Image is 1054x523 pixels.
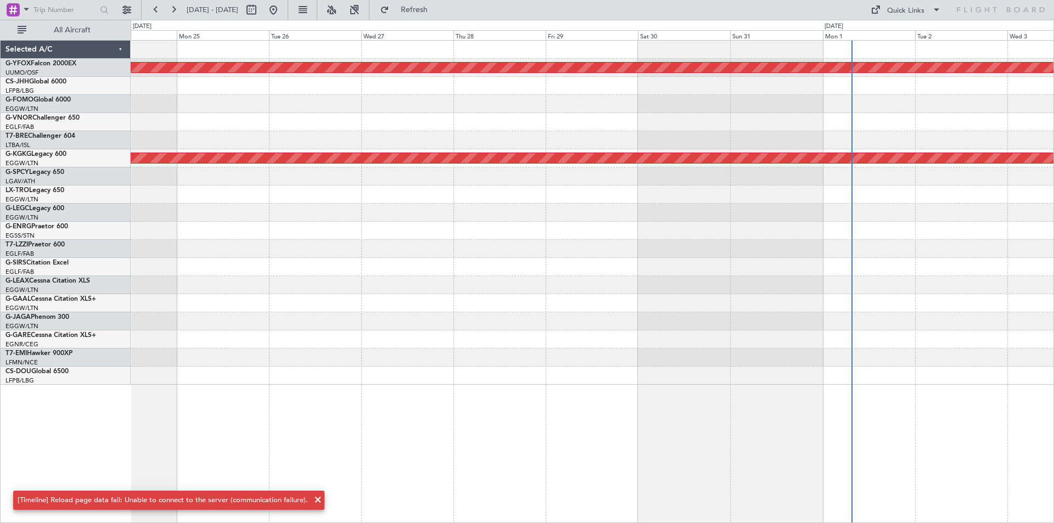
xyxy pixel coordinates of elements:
[5,115,32,121] span: G-VNOR
[5,60,31,67] span: G-YFOX
[5,260,26,266] span: G-SIRS
[5,97,71,103] a: G-FOMOGlobal 6000
[391,6,438,14] span: Refresh
[5,151,31,158] span: G-KGKG
[5,260,69,266] a: G-SIRSCitation Excel
[453,30,546,40] div: Thu 28
[5,268,34,276] a: EGLF/FAB
[5,177,35,185] a: LGAV/ATH
[5,358,38,367] a: LFMN/NCE
[5,159,38,167] a: EGGW/LTN
[5,368,69,375] a: CS-DOUGlobal 6500
[5,223,68,230] a: G-ENRGPraetor 600
[5,169,64,176] a: G-SPCYLegacy 650
[5,105,38,113] a: EGGW/LTN
[5,296,31,302] span: G-GAAL
[5,340,38,348] a: EGNR/CEG
[825,22,843,31] div: [DATE]
[730,30,822,40] div: Sun 31
[177,30,269,40] div: Mon 25
[269,30,361,40] div: Tue 26
[5,350,72,357] a: T7-EMIHawker 900XP
[5,223,31,230] span: G-ENRG
[5,250,34,258] a: EGLF/FAB
[887,5,924,16] div: Quick Links
[5,195,38,204] a: EGGW/LTN
[12,21,119,39] button: All Aircraft
[823,30,915,40] div: Mon 1
[5,278,29,284] span: G-LEAX
[5,213,38,222] a: EGGW/LTN
[5,350,27,357] span: T7-EMI
[5,151,66,158] a: G-KGKGLegacy 600
[133,22,152,31] div: [DATE]
[5,60,76,67] a: G-YFOXFalcon 2000EX
[5,205,29,212] span: G-LEGC
[18,495,308,506] div: [Timeline] Reload page data fail: Unable to connect to the server (communication failure).
[5,123,34,131] a: EGLF/FAB
[5,78,29,85] span: CS-JHH
[33,2,97,18] input: Trip Number
[5,115,80,121] a: G-VNORChallenger 650
[5,97,33,103] span: G-FOMO
[5,232,35,240] a: EGSS/STN
[5,87,34,95] a: LFPB/LBG
[29,26,116,34] span: All Aircraft
[638,30,730,40] div: Sat 30
[5,187,64,194] a: LX-TROLegacy 650
[5,368,31,375] span: CS-DOU
[5,332,96,339] a: G-GARECessna Citation XLS+
[5,322,38,330] a: EGGW/LTN
[5,314,69,320] a: G-JAGAPhenom 300
[5,133,75,139] a: T7-BREChallenger 604
[5,314,31,320] span: G-JAGA
[5,78,66,85] a: CS-JHHGlobal 6000
[187,5,238,15] span: [DATE] - [DATE]
[5,296,96,302] a: G-GAALCessna Citation XLS+
[5,141,30,149] a: LTBA/ISL
[5,205,64,212] a: G-LEGCLegacy 600
[361,30,453,40] div: Wed 27
[865,1,946,19] button: Quick Links
[915,30,1007,40] div: Tue 2
[375,1,441,19] button: Refresh
[5,241,28,248] span: T7-LZZI
[5,332,31,339] span: G-GARE
[5,304,38,312] a: EGGW/LTN
[5,187,29,194] span: LX-TRO
[5,241,65,248] a: T7-LZZIPraetor 600
[5,376,34,385] a: LFPB/LBG
[5,169,29,176] span: G-SPCY
[5,69,38,77] a: UUMO/OSF
[546,30,638,40] div: Fri 29
[5,286,38,294] a: EGGW/LTN
[5,133,28,139] span: T7-BRE
[5,278,90,284] a: G-LEAXCessna Citation XLS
